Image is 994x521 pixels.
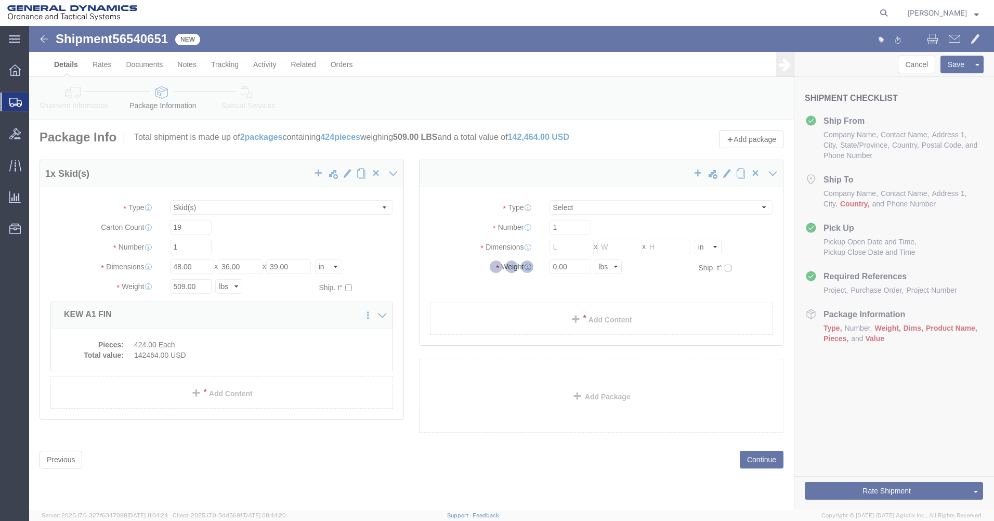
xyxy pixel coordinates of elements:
[821,511,982,520] span: Copyright © [DATE]-[DATE] Agistix Inc., All Rights Reserved
[127,512,168,518] span: [DATE] 11:04:24
[7,5,137,21] img: logo
[473,512,499,518] a: Feedback
[447,512,473,518] a: Support
[242,512,286,518] span: [DATE] 08:44:20
[42,512,168,518] span: Server: 2025.17.0-327f6347098
[907,7,979,19] button: [PERSON_NAME]
[908,7,967,19] span: Kayla Singleton
[173,512,286,518] span: Client: 2025.17.0-5dd568f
